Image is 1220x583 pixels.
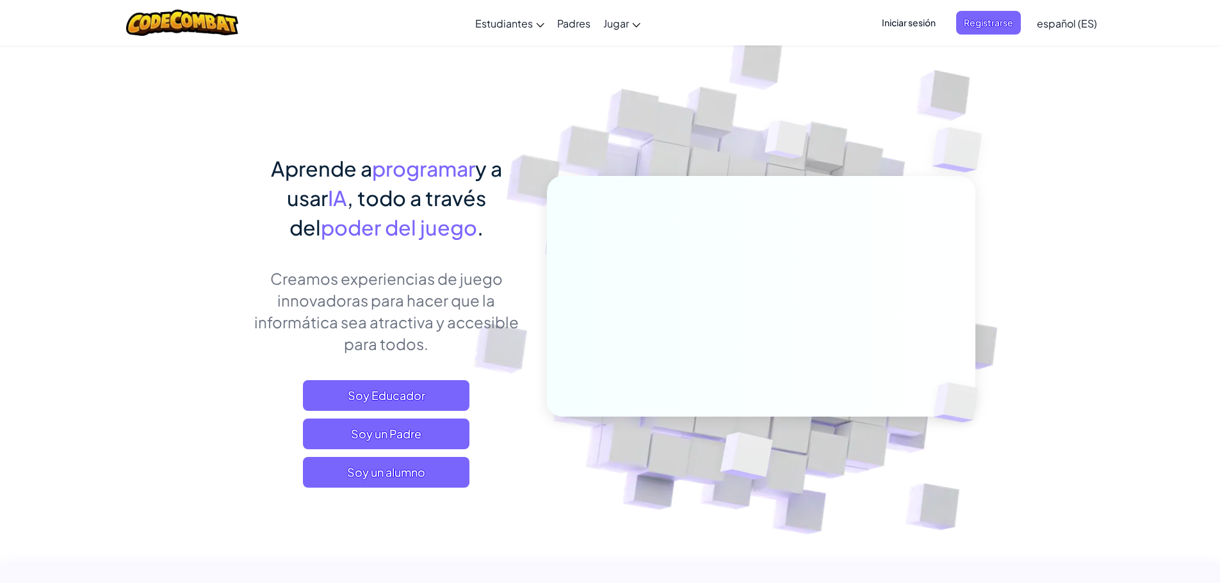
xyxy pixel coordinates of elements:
span: Estudiantes [475,17,533,30]
button: Iniciar sesión [874,11,943,35]
span: . [477,214,484,240]
img: Overlap cubes [740,95,833,191]
span: , todo a través del [289,185,486,240]
span: Aprende a [271,156,372,181]
img: Overlap cubes [912,356,1008,449]
button: Registrarse [956,11,1021,35]
span: Jugar [603,17,629,30]
span: programar [372,156,475,181]
a: Soy Educador [303,380,469,411]
a: español (ES) [1030,6,1103,40]
button: Soy un alumno [303,457,469,488]
p: Creamos experiencias de juego innovadoras para hacer que la informática sea atractiva y accesible... [245,268,528,355]
a: Padres [551,6,597,40]
img: Overlap cubes [907,96,1018,204]
span: IA [328,185,347,211]
img: CodeCombat logo [126,10,238,36]
span: poder del juego [321,214,477,240]
span: español (ES) [1037,17,1097,30]
a: Soy un Padre [303,419,469,449]
a: Estudiantes [469,6,551,40]
a: Jugar [597,6,647,40]
img: Overlap cubes [688,405,803,511]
